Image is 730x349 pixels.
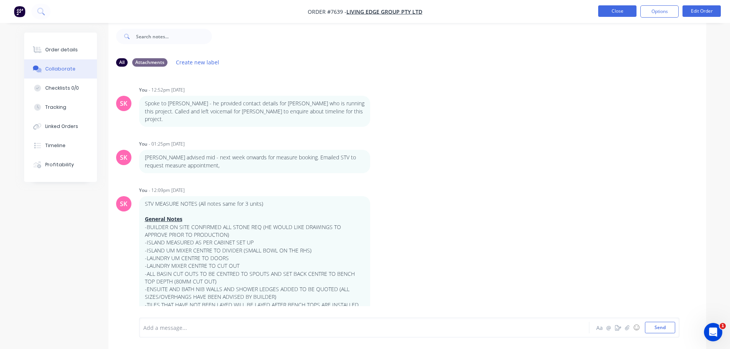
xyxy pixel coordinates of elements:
strong: General Notes [145,215,182,223]
p: -BUILDER ON SITE CONFIRMED ALL STONE REQ (HE WOULD LIKE DRAWINGS TO APPROVE PRIOR TO PRODUCTION) ... [145,223,364,309]
span: 1 [720,323,726,329]
div: All [116,58,128,67]
div: Attachments [132,58,167,67]
img: Factory [14,6,25,17]
div: You [139,141,147,147]
button: Order details [24,40,97,59]
a: Living Edge Group Pty Ltd [346,8,422,15]
div: You [139,187,147,194]
div: - 01:25pm [DATE] [149,141,185,147]
div: Timeline [45,142,66,149]
button: Collaborate [24,59,97,79]
button: Profitability [24,155,97,174]
button: Timeline [24,136,97,155]
button: Tracking [24,98,97,117]
div: Profitability [45,161,74,168]
p: STV MEASURE NOTES (All notes same for 3 units) [145,200,364,208]
button: @ [604,323,614,332]
span: Order #7639 - [308,8,346,15]
button: Close [598,5,636,17]
input: Search notes... [136,29,212,44]
iframe: Intercom live chat [704,323,722,341]
button: Linked Orders [24,117,97,136]
div: Order details [45,46,78,53]
button: Options [640,5,679,18]
div: Tracking [45,104,66,111]
div: Linked Orders [45,123,78,130]
div: You [139,87,147,93]
div: - 12:52pm [DATE] [149,87,185,93]
div: SK [120,99,127,108]
button: Checklists 0/0 [24,79,97,98]
div: Checklists 0/0 [45,85,79,92]
p: Spoke to [PERSON_NAME] - he provided contact details for [PERSON_NAME] who is running this projec... [145,100,364,123]
button: ☺ [632,323,641,332]
div: SK [120,153,127,162]
div: - 12:09pm [DATE] [149,187,185,194]
button: Create new label [172,57,223,67]
div: Collaborate [45,66,75,72]
p: [PERSON_NAME] advised mid - next week onwards for measure booking. Emailed STV to request measure... [145,154,364,169]
button: Send [645,322,675,333]
button: Aa [595,323,604,332]
div: SK [120,199,127,208]
button: Edit Order [682,5,721,17]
